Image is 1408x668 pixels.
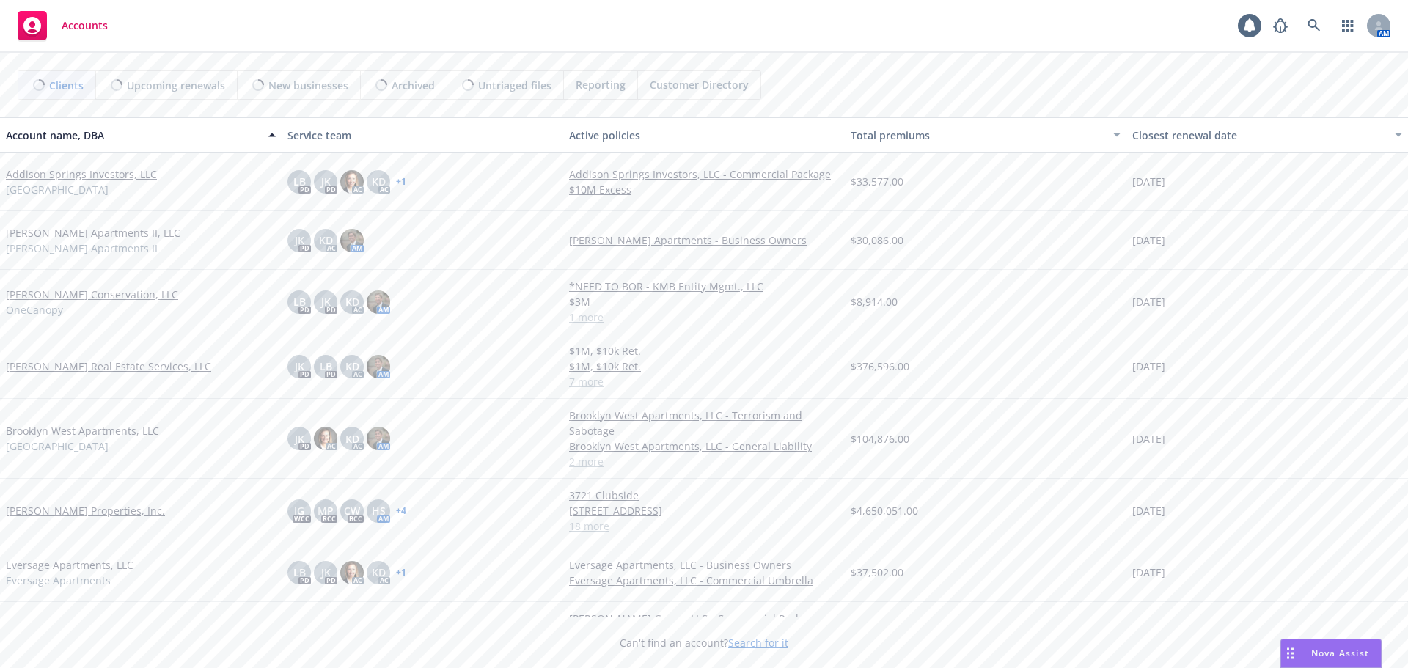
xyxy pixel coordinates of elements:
[295,359,304,374] span: JK
[569,573,839,588] a: Eversage Apartments, LLC - Commercial Umbrella
[569,128,839,143] div: Active policies
[851,294,898,309] span: $8,914.00
[6,438,109,454] span: [GEOGRAPHIC_DATA]
[1132,232,1165,248] span: [DATE]
[569,166,839,182] a: Addison Springs Investors, LLC - Commercial Package
[1126,117,1408,153] button: Closest renewal date
[569,408,839,438] a: Brooklyn West Apartments, LLC - Terrorism and Sabotage
[1132,431,1165,447] span: [DATE]
[1132,503,1165,518] span: [DATE]
[1299,11,1329,40] a: Search
[367,290,390,314] img: photo
[851,503,918,518] span: $4,650,051.00
[728,636,788,650] a: Search for it
[569,611,839,626] a: [PERSON_NAME] Group, LLC - Commercial Package
[569,279,839,294] a: *NEED TO BOR - KMB Entity Mgmt., LLC
[1132,128,1386,143] div: Closest renewal date
[345,294,359,309] span: KD
[1132,565,1165,580] span: [DATE]
[569,343,839,359] a: $1M, $10k Ret.
[1132,359,1165,374] span: [DATE]
[12,5,114,46] a: Accounts
[340,170,364,194] img: photo
[6,128,260,143] div: Account name, DBA
[318,503,334,518] span: MP
[293,294,306,309] span: LB
[569,309,839,325] a: 1 more
[392,78,435,93] span: Archived
[396,177,406,186] a: + 1
[6,166,157,182] a: Addison Springs Investors, LLC
[293,565,306,580] span: LB
[563,117,845,153] button: Active policies
[294,503,304,518] span: JG
[62,20,108,32] span: Accounts
[6,557,133,573] a: Eversage Apartments, LLC
[321,565,331,580] span: JK
[6,287,178,302] a: [PERSON_NAME] Conservation, LLC
[569,294,839,309] a: $3M
[127,78,225,93] span: Upcoming renewals
[6,182,109,197] span: [GEOGRAPHIC_DATA]
[1132,294,1165,309] span: [DATE]
[321,174,331,189] span: JK
[650,77,749,92] span: Customer Directory
[1266,11,1295,40] a: Report a Bug
[1132,174,1165,189] span: [DATE]
[1280,639,1382,668] button: Nova Assist
[569,359,839,374] a: $1M, $10k Ret.
[569,454,839,469] a: 2 more
[6,359,211,374] a: [PERSON_NAME] Real Estate Services, LLC
[345,359,359,374] span: KD
[367,427,390,450] img: photo
[295,232,304,248] span: JK
[851,359,909,374] span: $376,596.00
[1281,639,1299,667] div: Drag to move
[851,174,903,189] span: $33,577.00
[851,565,903,580] span: $37,502.00
[1333,11,1363,40] a: Switch app
[345,431,359,447] span: KD
[569,488,839,503] a: 3721 Clubside
[576,77,626,92] span: Reporting
[569,557,839,573] a: Eversage Apartments, LLC - Business Owners
[569,374,839,389] a: 7 more
[6,503,165,518] a: [PERSON_NAME] Properties, Inc.
[340,229,364,252] img: photo
[287,128,557,143] div: Service team
[293,174,306,189] span: LB
[396,507,406,515] a: + 4
[344,503,360,518] span: CW
[620,635,788,650] span: Can't find an account?
[295,431,304,447] span: JK
[321,294,331,309] span: JK
[49,78,84,93] span: Clients
[367,355,390,378] img: photo
[569,518,839,534] a: 18 more
[569,503,839,518] a: [STREET_ADDRESS]
[1311,647,1369,659] span: Nova Assist
[569,438,839,454] a: Brooklyn West Apartments, LLC - General Liability
[851,431,909,447] span: $104,876.00
[6,225,180,241] a: [PERSON_NAME] Apartments II, LLC
[569,182,839,197] a: $10M Excess
[6,241,158,256] span: [PERSON_NAME] Apartments II
[851,128,1104,143] div: Total premiums
[319,232,333,248] span: KD
[320,359,332,374] span: LB
[268,78,348,93] span: New businesses
[282,117,563,153] button: Service team
[6,573,111,588] span: Eversage Apartments
[396,568,406,577] a: + 1
[372,503,386,518] span: HS
[478,78,551,93] span: Untriaged files
[314,427,337,450] img: photo
[851,232,903,248] span: $30,086.00
[6,423,159,438] a: Brooklyn West Apartments, LLC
